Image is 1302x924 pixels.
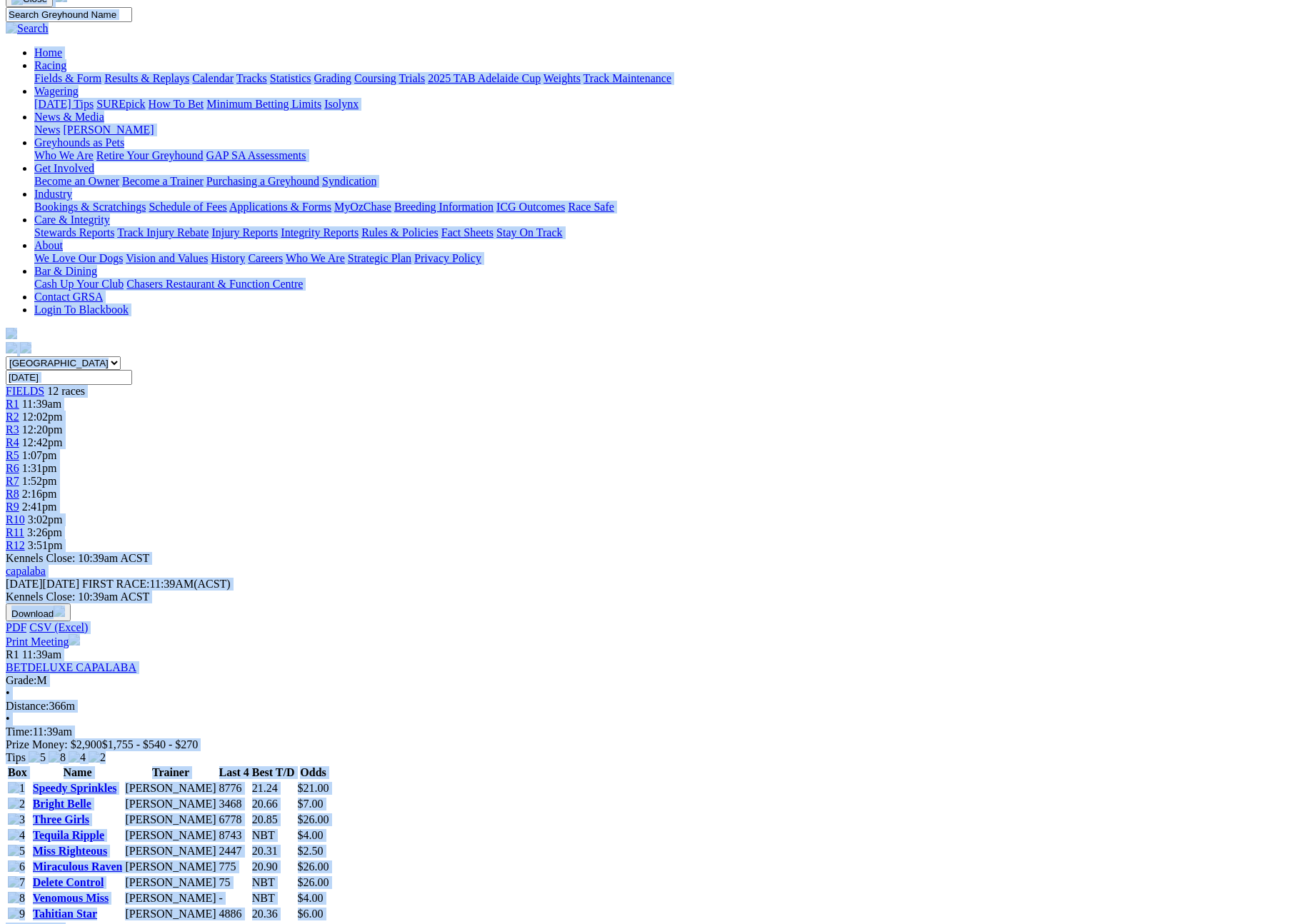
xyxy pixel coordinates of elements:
td: [PERSON_NAME] [124,891,216,905]
td: NBT [251,891,296,905]
a: Home [34,46,62,59]
a: Wagering [34,85,79,97]
a: How To Bet [149,98,204,110]
span: FIELDS [6,385,44,397]
img: logo-grsa-white.png [6,328,17,339]
span: 11:39am [22,398,61,410]
td: 2447 [219,844,250,858]
img: 5 [8,845,25,858]
span: • [6,687,10,699]
a: Who We Are [286,252,345,264]
a: Stewards Reports [34,226,114,238]
span: Grade: [6,674,37,686]
a: R8 [6,488,19,500]
div: About [34,252,1296,265]
span: $4.00 [298,892,324,904]
a: Integrity Reports [281,226,359,238]
span: Distance: [6,700,49,712]
a: Syndication [322,175,376,187]
a: [DATE] Tips [34,98,94,110]
div: Prize Money: $2,900 [6,738,1296,751]
a: Results & Replays [104,72,189,84]
a: Greyhounds as Pets [34,136,124,149]
div: News & Media [34,124,1296,136]
a: Tahitian Star [33,908,98,920]
td: 20.31 [251,844,296,858]
a: About [34,239,63,251]
a: Who We Are [34,149,94,161]
td: - [219,891,250,905]
img: 1 [8,782,25,795]
td: 20.66 [251,797,296,811]
input: Select date [6,370,132,385]
span: 11:39am [22,648,61,661]
a: Industry [34,188,72,200]
span: $26.00 [298,860,329,873]
a: Become an Owner [34,175,119,187]
a: Careers [248,252,283,264]
a: R10 [6,513,25,526]
a: Track Maintenance [584,72,671,84]
a: [PERSON_NAME] [63,124,154,136]
a: Coursing [354,72,396,84]
span: $21.00 [298,782,329,794]
span: $26.00 [298,813,329,825]
a: Retire Your Greyhound [96,149,204,161]
span: R11 [6,526,24,538]
span: Box [8,766,27,778]
a: Trials [399,72,425,84]
a: Schedule of Fees [149,201,226,213]
span: 1:52pm [22,475,57,487]
span: [DATE] [6,578,43,590]
button: Download [6,603,71,621]
a: Cash Up Your Club [34,278,124,290]
img: 7 [8,876,25,889]
span: 3:51pm [28,539,63,551]
span: Tips [6,751,26,763]
td: NBT [251,828,296,843]
div: Kennels Close: 10:39am ACST [6,591,1296,603]
td: [PERSON_NAME] [124,907,216,921]
div: Download [6,621,1296,634]
td: NBT [251,875,296,890]
span: $1,755 - $540 - $270 [102,738,199,750]
span: FIRST RACE: [82,578,149,590]
a: R9 [6,501,19,513]
td: 20.85 [251,813,296,827]
a: Miraculous Raven [33,860,123,873]
a: Fact Sheets [441,226,494,238]
td: 20.36 [251,907,296,921]
a: R4 [6,436,19,448]
td: 75 [219,875,250,890]
a: Rules & Policies [361,226,439,238]
a: R1 [6,398,19,410]
a: Racing [34,59,66,71]
a: Minimum Betting Limits [206,98,321,110]
a: R3 [6,423,19,436]
a: Delete Control [33,876,104,888]
img: 8 [49,751,66,764]
a: Stay On Track [496,226,562,238]
a: Get Involved [34,162,94,174]
a: Miss Righteous [33,845,107,857]
a: Fields & Form [34,72,101,84]
a: ICG Outcomes [496,201,565,213]
input: Search [6,7,132,22]
span: R1 [6,648,19,661]
td: 6778 [219,813,250,827]
img: 2 [8,798,25,810]
a: R7 [6,475,19,487]
div: Racing [34,72,1296,85]
a: Bar & Dining [34,265,97,277]
a: Venomous Miss [33,892,109,904]
a: Contact GRSA [34,291,103,303]
img: 4 [8,829,25,842]
span: R2 [6,411,19,423]
div: Get Involved [34,175,1296,188]
a: 2025 TAB Adelaide Cup [428,72,541,84]
img: 5 [29,751,46,764]
a: News [34,124,60,136]
a: Breeding Information [394,201,494,213]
